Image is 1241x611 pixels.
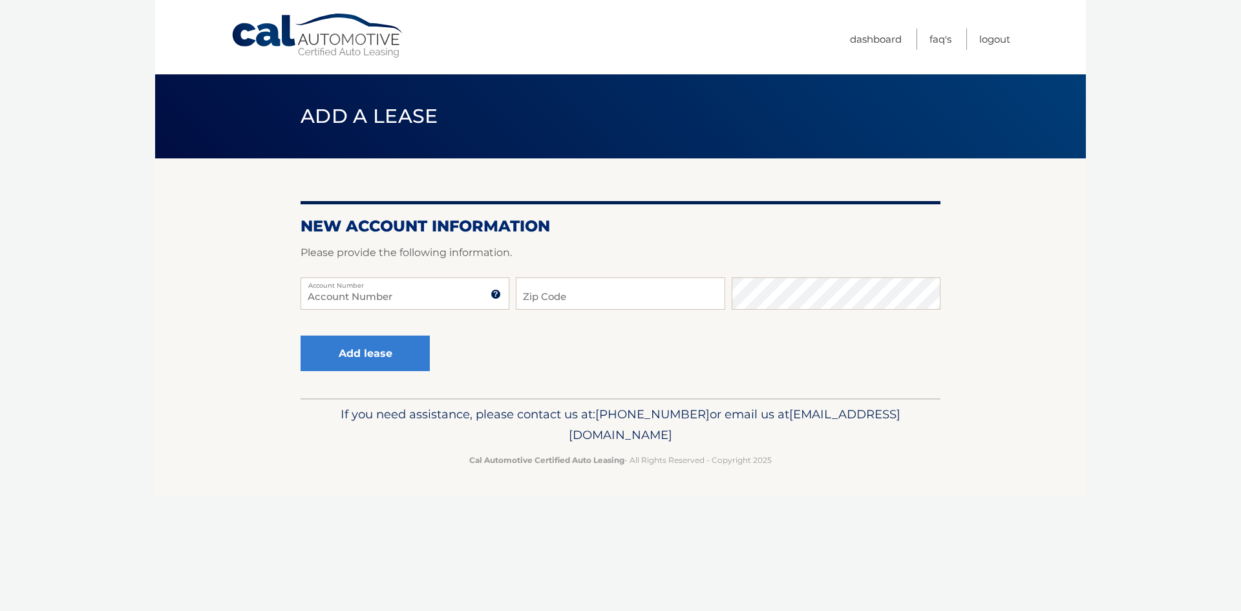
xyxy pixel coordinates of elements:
[301,277,509,288] label: Account Number
[301,277,509,310] input: Account Number
[301,104,438,128] span: Add a lease
[850,28,902,50] a: Dashboard
[301,217,940,236] h2: New Account Information
[516,277,725,310] input: Zip Code
[491,289,501,299] img: tooltip.svg
[301,244,940,262] p: Please provide the following information.
[309,404,932,445] p: If you need assistance, please contact us at: or email us at
[309,453,932,467] p: - All Rights Reserved - Copyright 2025
[469,455,624,465] strong: Cal Automotive Certified Auto Leasing
[929,28,951,50] a: FAQ's
[569,407,900,442] span: [EMAIL_ADDRESS][DOMAIN_NAME]
[301,336,430,371] button: Add lease
[979,28,1010,50] a: Logout
[231,13,405,59] a: Cal Automotive
[595,407,710,422] span: [PHONE_NUMBER]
